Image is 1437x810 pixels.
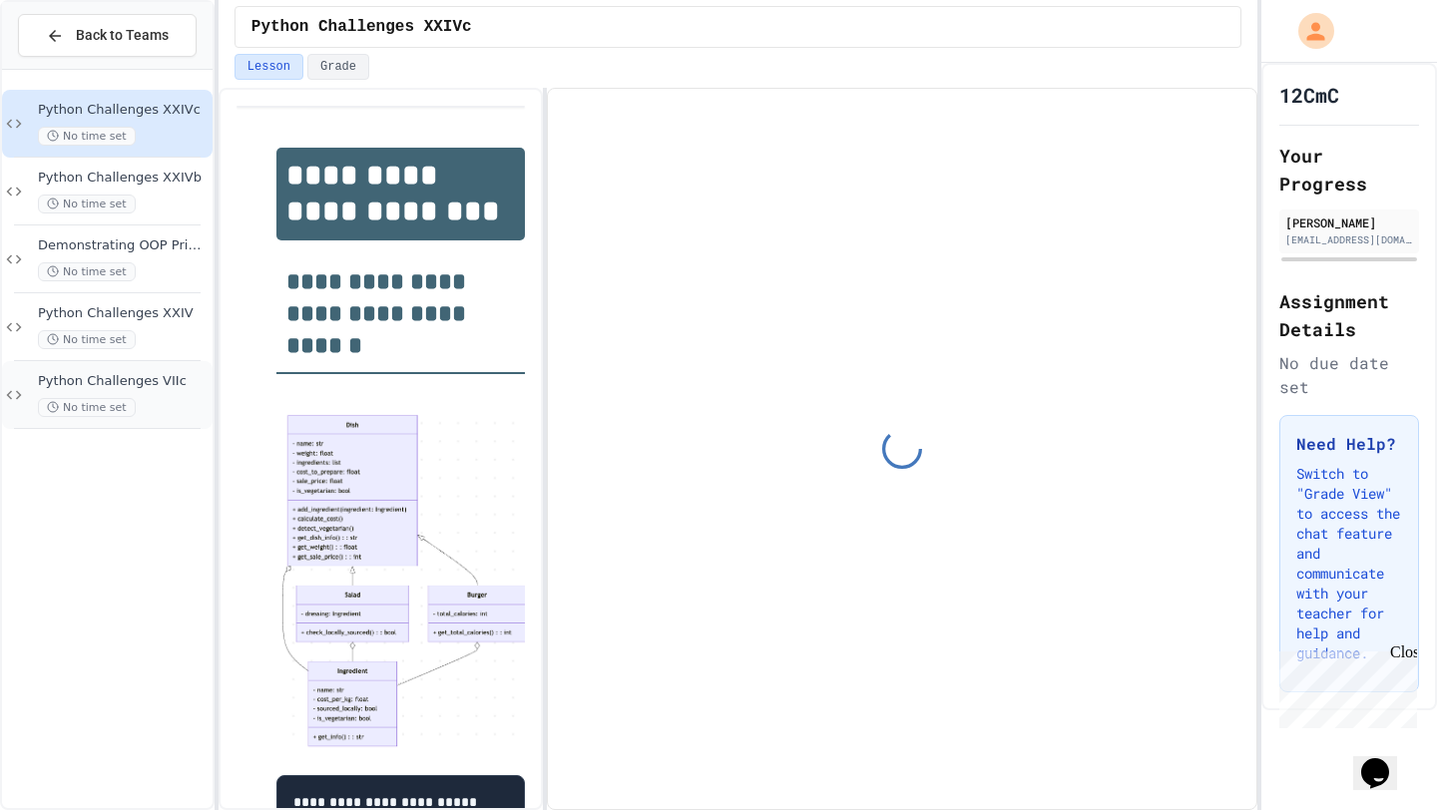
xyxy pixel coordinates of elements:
[1279,351,1419,399] div: No due date set
[38,262,136,281] span: No time set
[1296,464,1402,663] p: Switch to "Grade View" to access the chat feature and communicate with your teacher for help and ...
[38,195,136,213] span: No time set
[1279,287,1419,343] h2: Assignment Details
[1285,232,1413,247] div: [EMAIL_ADDRESS][DOMAIN_NAME]
[235,54,303,80] button: Lesson
[1353,730,1417,790] iframe: chat widget
[1277,8,1339,54] div: My Account
[1279,81,1339,109] h1: 12CmC
[38,373,209,390] span: Python Challenges VIIc
[1285,213,1413,231] div: [PERSON_NAME]
[38,127,136,146] span: No time set
[18,14,197,57] button: Back to Teams
[38,330,136,349] span: No time set
[76,25,169,46] span: Back to Teams
[38,102,209,119] span: Python Challenges XXIVc
[38,170,209,187] span: Python Challenges XXIVb
[307,54,369,80] button: Grade
[38,237,209,254] span: Demonstrating OOP Principles Task
[8,8,138,127] div: Chat with us now!Close
[1296,432,1402,456] h3: Need Help?
[1279,142,1419,198] h2: Your Progress
[251,15,472,39] span: Python Challenges XXIVc
[38,398,136,417] span: No time set
[38,305,209,322] span: Python Challenges XXIV
[1271,643,1417,728] iframe: chat widget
